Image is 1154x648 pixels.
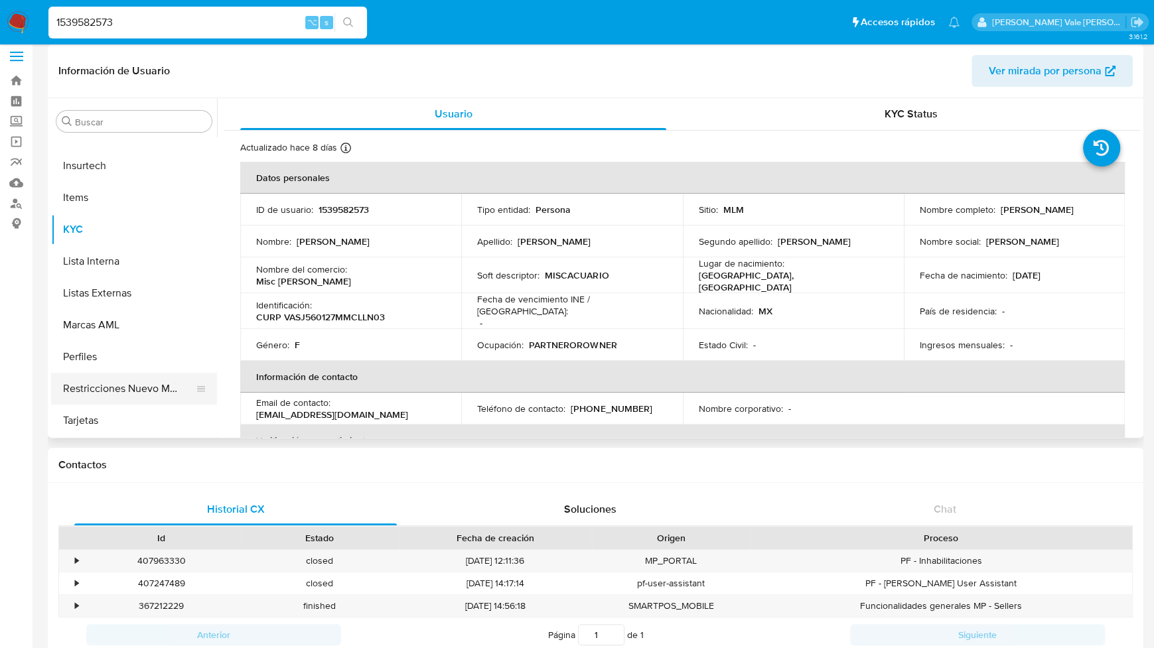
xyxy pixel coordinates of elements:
div: closed [240,550,398,572]
p: MLM [723,204,744,216]
p: Fecha de nacimiento : [920,269,1007,281]
p: Segundo apellido : [699,235,772,247]
th: Datos personales [240,162,1125,194]
div: Proceso [759,531,1123,545]
span: s [325,16,328,29]
button: Lista Interna [51,245,217,277]
button: Insurtech [51,150,217,182]
div: [DATE] 14:17:14 [399,572,592,594]
p: - [1010,339,1013,351]
p: Nombre del comercio : [256,263,347,275]
p: PARTNEROROWNER [529,339,616,351]
p: Lugar de nacimiento : [699,257,784,269]
p: - [1002,305,1005,317]
p: [PERSON_NAME] [297,235,370,247]
button: Ver mirada por persona [972,55,1133,87]
p: Tipo entidad : [477,204,530,216]
div: Estado [250,531,389,545]
p: MISCACUARIO [545,269,609,281]
button: Anterior [86,624,341,645]
div: • [75,554,78,567]
p: Persona [536,204,571,216]
button: KYC [51,214,217,245]
h1: Contactos [58,458,1133,472]
div: 407963330 [82,550,240,572]
p: CURP VASJ560127MMCLLN03 [256,311,385,323]
p: Soft descriptor : [477,269,540,281]
button: Items [51,182,217,214]
div: MP_PORTAL [592,550,750,572]
p: Email de contacto : [256,397,330,409]
span: ⌥ [307,16,317,29]
button: Perfiles [51,341,217,373]
p: Ingresos mensuales : [920,339,1005,351]
p: MX [758,305,772,317]
input: Buscar usuario o caso... [48,14,367,31]
p: [GEOGRAPHIC_DATA], [GEOGRAPHIC_DATA] [699,269,883,293]
div: • [75,600,78,612]
div: finished [240,595,398,617]
p: [PERSON_NAME] [1001,204,1074,216]
button: Restricciones Nuevo Mundo [51,373,206,405]
div: Origen [601,531,741,545]
div: [DATE] 14:56:18 [399,595,592,617]
div: pf-user-assistant [592,572,750,594]
p: - [753,339,756,351]
button: Listas Externas [51,277,217,309]
p: [DATE] [1013,269,1041,281]
h1: Información de Usuario [58,64,170,78]
button: search-icon [334,13,362,32]
button: Tarjetas [51,405,217,436]
div: PF - Inhabilitaciones [750,550,1132,572]
p: Nombre social : [920,235,981,247]
span: Accesos rápidos [861,15,935,29]
span: Usuario [435,106,472,121]
p: Género : [256,339,289,351]
p: [PERSON_NAME] [778,235,851,247]
p: Sitio : [699,204,718,216]
p: Nombre : [256,235,291,247]
p: Fecha de vencimiento INE / [GEOGRAPHIC_DATA] : [477,293,666,317]
p: [PERSON_NAME] [518,235,591,247]
p: Estado Civil : [699,339,748,351]
p: - [788,403,791,415]
p: Apellido : [477,235,512,247]
p: rene.vale@mercadolibre.com [992,16,1126,29]
button: Buscar [62,116,72,127]
div: Fecha de creación [408,531,583,545]
div: • [75,577,78,590]
p: Actualizado hace 8 días [240,141,337,154]
div: SMARTPOS_MOBILE [592,595,750,617]
p: Misc [PERSON_NAME] [256,275,351,287]
a: Salir [1130,15,1144,29]
div: PF - [PERSON_NAME] User Assistant [750,572,1132,594]
p: [EMAIL_ADDRESS][DOMAIN_NAME] [256,409,408,421]
span: Historial CX [207,501,265,517]
p: Nombre completo : [920,204,995,216]
p: Nombre corporativo : [699,403,783,415]
p: Teléfono de contacto : [477,403,565,415]
span: Página de [548,624,644,645]
span: Chat [934,501,956,517]
div: 367212229 [82,595,240,617]
a: Notificaciones [948,17,960,28]
div: Funcionalidades generales MP - Sellers [750,595,1132,617]
p: ID de usuario : [256,204,313,216]
span: KYC Status [885,106,938,121]
p: Identificación : [256,299,312,311]
button: Siguiente [850,624,1105,645]
p: [PHONE_NUMBER] [571,403,652,415]
th: Verificación y cumplimiento [240,424,1125,456]
p: 1539582573 [319,204,369,216]
p: [PERSON_NAME] [986,235,1059,247]
span: Ver mirada por persona [989,55,1102,87]
input: Buscar [75,116,206,128]
p: - [480,317,482,329]
p: Ocupación : [477,339,524,351]
button: Marcas AML [51,309,217,341]
div: [DATE] 12:11:36 [399,550,592,572]
p: F [295,339,300,351]
span: 1 [640,628,644,641]
div: closed [240,572,398,594]
p: País de residencia : [920,305,997,317]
